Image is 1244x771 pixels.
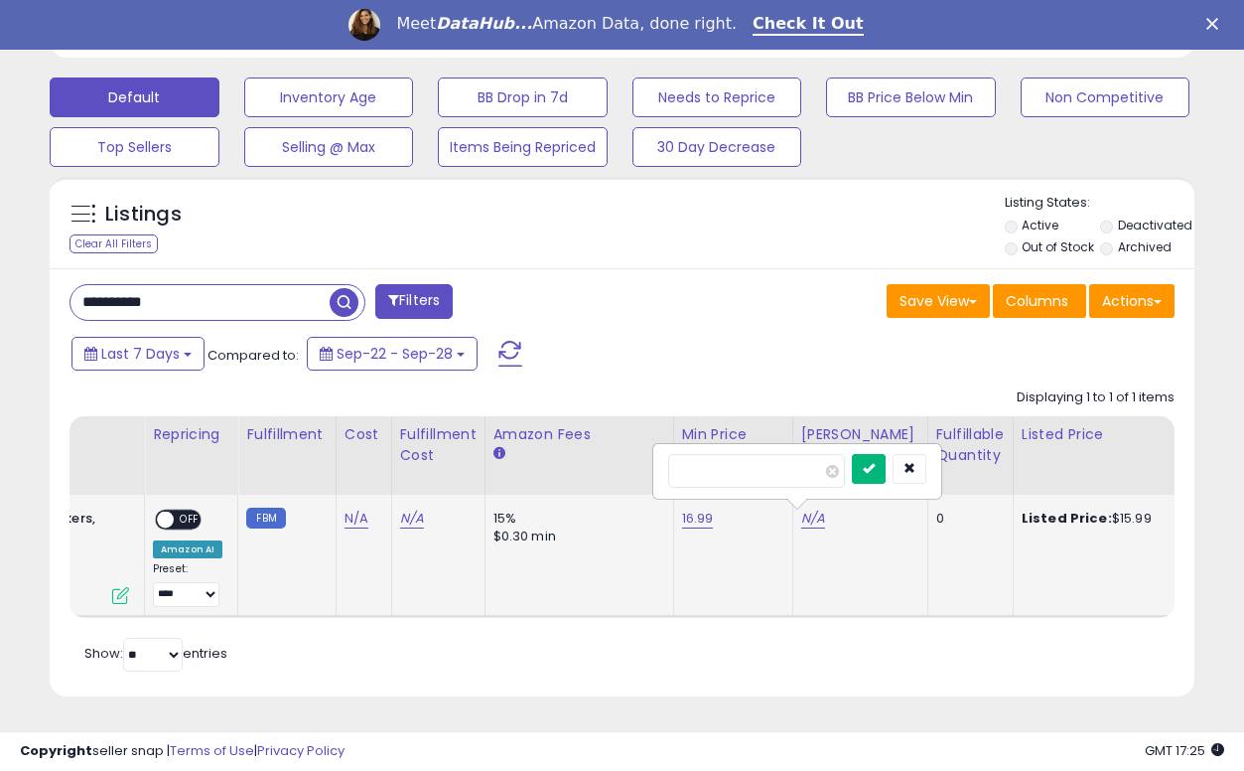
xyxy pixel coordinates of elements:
div: Amazon Fees [493,424,665,445]
div: Cost [345,424,383,445]
div: Clear All Filters [69,234,158,253]
div: Listed Price [1022,424,1193,445]
label: Archived [1118,238,1172,255]
label: Deactivated [1118,217,1192,233]
div: Fulfillable Quantity [936,424,1005,466]
button: Filters [375,284,453,319]
button: Inventory Age [244,77,414,117]
p: Listing States: [1005,194,1194,213]
div: Fulfillment [246,424,327,445]
b: Listed Price: [1022,509,1112,528]
div: Preset: [153,562,222,607]
label: Active [1022,217,1058,233]
div: $15.99 [1022,510,1186,528]
button: BB Price Below Min [826,77,996,117]
span: Show: entries [84,644,227,663]
div: Amazon AI [153,540,222,558]
label: Out of Stock [1022,238,1094,255]
img: Profile image for Georgie [348,9,380,41]
a: Privacy Policy [257,741,345,760]
span: Last 7 Days [101,344,180,364]
button: Top Sellers [50,127,219,167]
a: N/A [400,509,424,529]
div: seller snap | | [20,742,345,761]
strong: Copyright [20,741,92,760]
div: Fulfillment Cost [400,424,477,466]
div: Meet Amazon Data, done right. [396,14,737,34]
button: Non Competitive [1021,77,1190,117]
button: Sep-22 - Sep-28 [307,337,478,371]
div: Close [1206,18,1226,30]
a: Check It Out [753,14,864,36]
span: Sep-22 - Sep-28 [337,344,453,364]
button: Default [50,77,219,117]
a: N/A [801,509,825,529]
div: Displaying 1 to 1 of 1 items [1017,388,1175,407]
button: Actions [1089,284,1175,318]
a: 16.99 [682,509,714,529]
span: Compared to: [207,346,299,365]
i: DataHub... [436,14,532,33]
div: 15% [493,510,658,528]
button: BB Drop in 7d [438,77,608,117]
span: OFF [174,512,206,529]
button: Needs to Reprice [632,77,802,117]
button: 30 Day Decrease [632,127,802,167]
span: Columns [1006,291,1068,311]
button: Columns [993,284,1086,318]
a: Terms of Use [170,741,254,760]
button: Save View [887,284,990,318]
small: Amazon Fees. [493,445,505,463]
small: FBM [246,508,285,529]
button: Selling @ Max [244,127,414,167]
div: Repricing [153,424,229,445]
a: N/A [345,509,368,529]
div: 0 [936,510,998,528]
button: Items Being Repriced [438,127,608,167]
div: Min Price [682,424,784,445]
span: 2025-10-7 17:25 GMT [1145,741,1224,760]
div: $0.30 min [493,528,658,545]
button: Last 7 Days [71,337,205,371]
div: [PERSON_NAME] [801,424,919,445]
h5: Listings [105,201,182,229]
